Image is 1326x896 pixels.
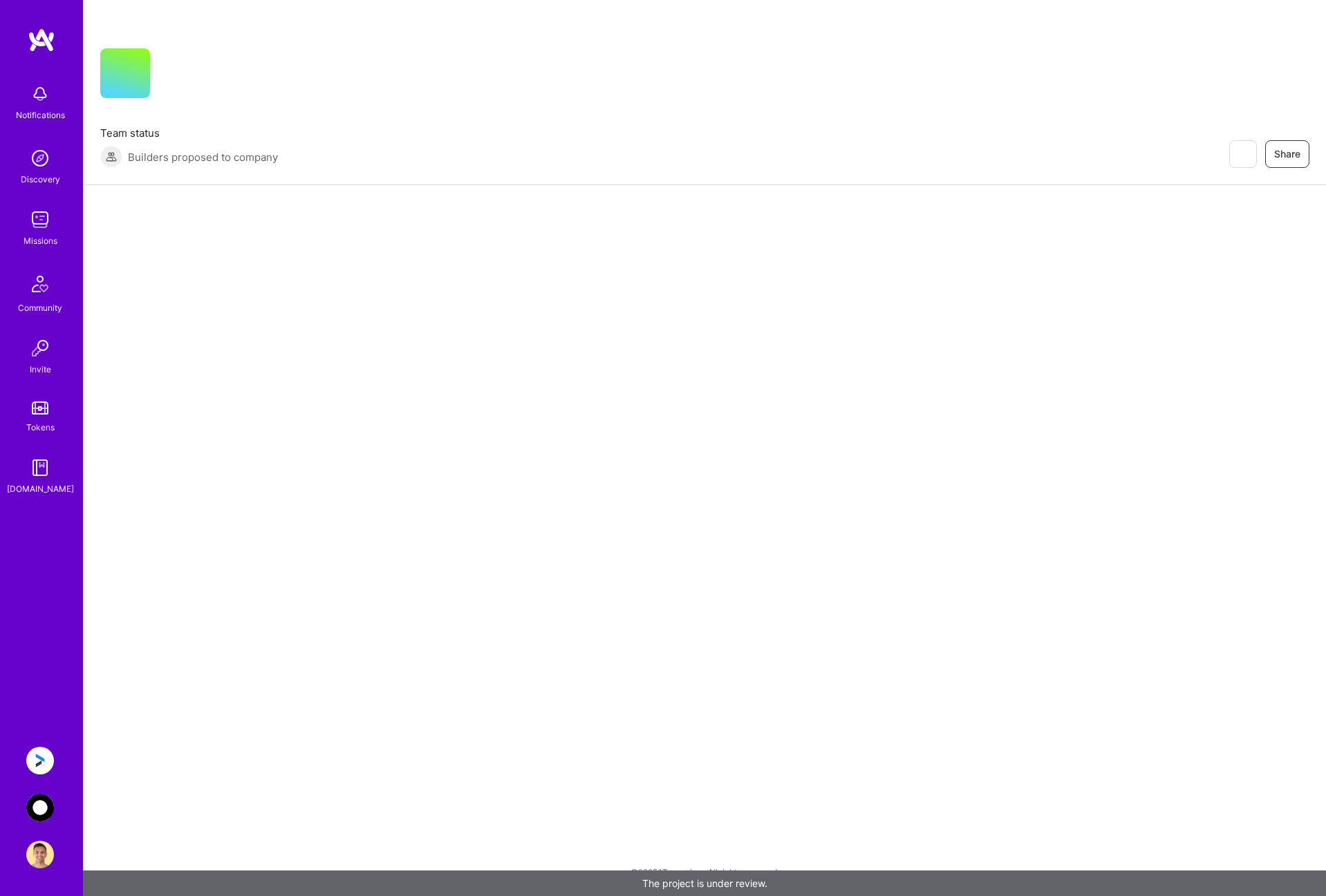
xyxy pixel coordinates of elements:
[100,126,278,140] span: Team status
[26,144,54,172] img: discovery
[24,233,57,248] div: Missions
[26,80,54,108] img: bell
[100,146,122,168] img: Builders proposed to company
[26,206,54,233] img: teamwork
[26,334,54,362] img: Invite
[83,870,1326,896] div: The project is under review.
[32,401,48,414] img: tokens
[26,747,54,774] img: Anguleris: BIMsmart AI MVP
[1237,149,1248,160] i: icon EyeClosed
[26,454,54,482] img: guide book
[21,172,60,187] div: Discovery
[1265,140,1309,168] button: Share
[7,482,74,496] div: [DOMAIN_NAME]
[18,301,62,315] div: Community
[128,150,278,164] span: Builders proposed to company
[167,70,178,82] i: icon CompanyGray
[28,28,55,53] img: logo
[30,362,51,376] div: Invite
[1274,147,1300,161] span: Share
[24,267,57,301] img: Community
[26,841,54,868] img: User Avatar
[23,841,57,868] a: User Avatar
[26,420,55,435] div: Tokens
[16,108,65,122] div: Notifications
[26,794,54,821] img: AnyTeam: Team for AI-Powered Sales Platform
[23,747,57,774] a: Anguleris: BIMsmart AI MVP
[23,794,57,821] a: AnyTeam: Team for AI-Powered Sales Platform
